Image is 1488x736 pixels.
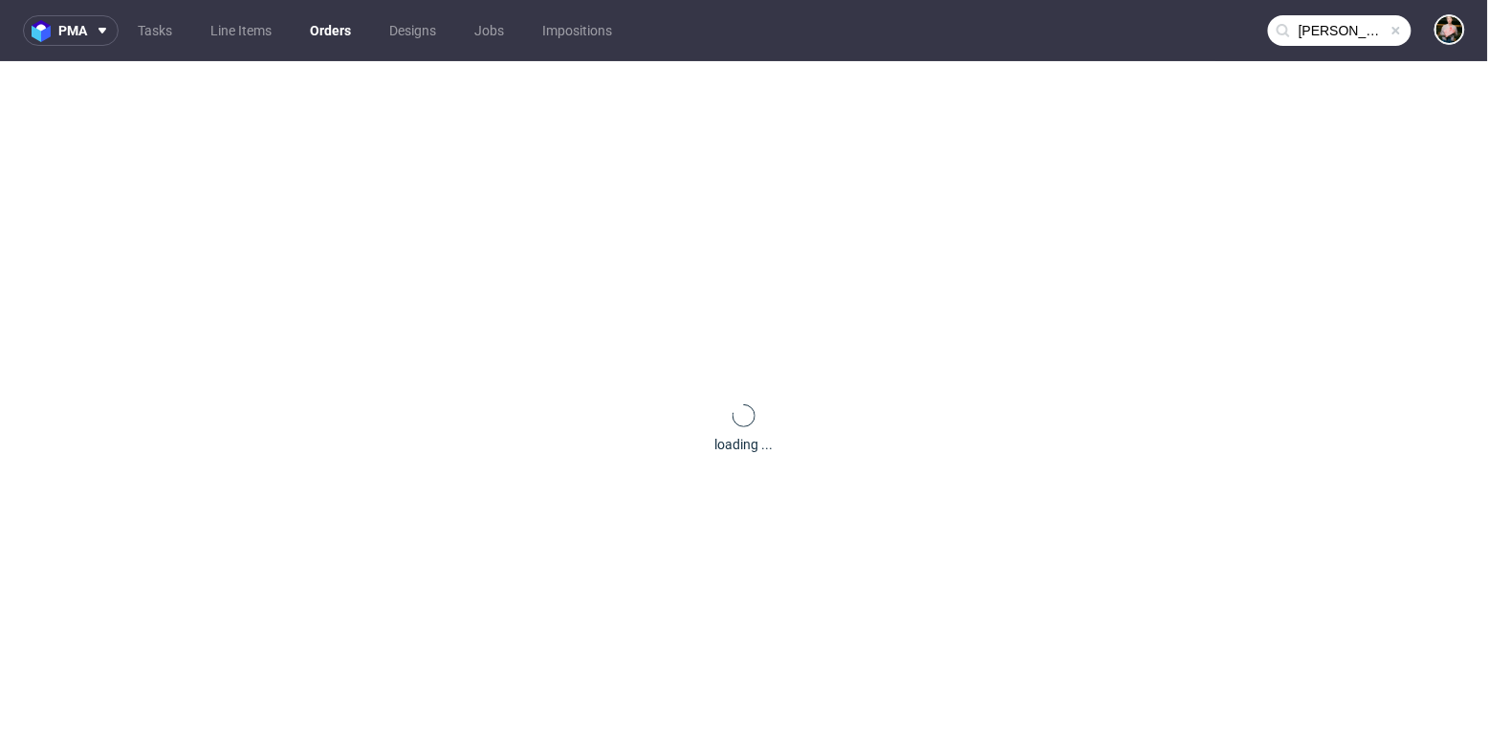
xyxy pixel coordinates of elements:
img: logo [32,20,58,42]
a: Line Items [199,15,283,46]
a: Orders [298,15,362,46]
span: pma [58,24,87,37]
img: Marta Tomaszewska [1436,16,1463,43]
div: loading ... [715,435,774,454]
a: Designs [378,15,448,46]
a: Tasks [126,15,184,46]
button: pma [23,15,119,46]
a: Impositions [531,15,624,46]
a: Jobs [463,15,515,46]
